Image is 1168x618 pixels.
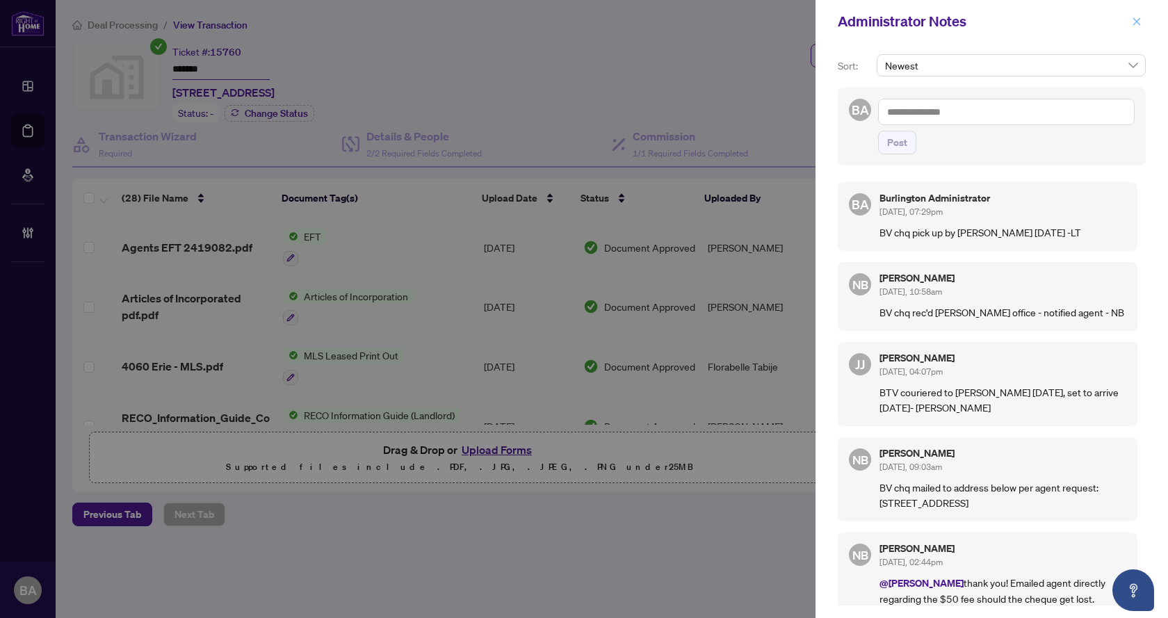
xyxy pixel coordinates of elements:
h5: Burlington Administrator [879,193,1126,203]
p: BV chq mailed to address below per agent request: [STREET_ADDRESS] [879,480,1126,510]
span: BA [852,195,869,214]
span: [DATE], 04:07pm [879,366,943,377]
span: [DATE], 07:29pm [879,206,943,217]
span: NB [852,450,868,469]
p: BTV couriered to [PERSON_NAME] [DATE], set to arrive [DATE]- [PERSON_NAME] [879,384,1126,415]
span: [DATE], 09:03am [879,462,942,472]
span: NB [852,546,868,564]
span: close [1132,17,1142,26]
h5: [PERSON_NAME] [879,544,1126,553]
button: Open asap [1112,569,1154,611]
button: Post [878,131,916,154]
span: JJ [855,355,865,374]
p: BV chq rec'd [PERSON_NAME] office - notified agent - NB [879,304,1126,320]
span: [DATE], 10:58am [879,286,942,297]
span: @[PERSON_NAME] [879,576,964,589]
p: Sort: [838,58,871,74]
h5: [PERSON_NAME] [879,353,1126,363]
span: [DATE], 02:44pm [879,557,943,567]
div: Administrator Notes [838,11,1128,32]
span: NB [852,275,868,293]
p: BV chq pick up by [PERSON_NAME] [DATE] -LT [879,225,1126,240]
p: thank you! Emailed agent directly regarding the $50 fee should the cheque get lost. [879,575,1126,606]
span: BA [852,100,869,120]
span: Newest [885,55,1137,76]
h5: [PERSON_NAME] [879,273,1126,283]
h5: [PERSON_NAME] [879,448,1126,458]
